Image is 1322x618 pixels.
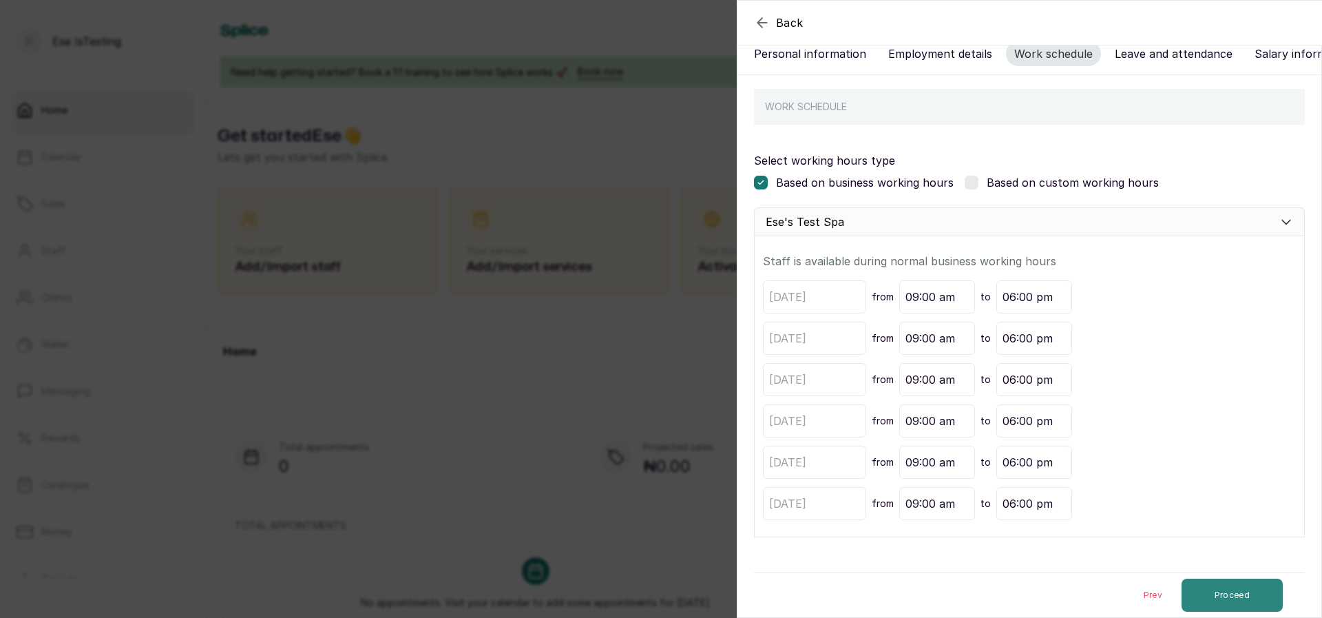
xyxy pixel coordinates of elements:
div: [DATE] [763,322,866,355]
span: from [872,455,894,469]
div: [DATE] [763,487,866,520]
button: Personal information [746,41,874,66]
span: to [980,497,991,511]
div: 09:00 am [899,487,975,520]
span: from [872,331,894,345]
p: Ese's Test Spa [766,214,844,230]
button: Leave and attendance [1106,41,1241,66]
span: to [980,414,991,428]
p: WORK SCHEDULE [765,100,1294,114]
button: Back [754,14,804,31]
div: [DATE] [763,280,866,313]
div: [DATE] [763,404,866,437]
button: Prev [1133,579,1173,612]
span: to [980,455,991,469]
span: from [872,373,894,387]
div: 06:00 pm [996,487,1072,520]
div: [DATE] [763,446,866,479]
p: Staff is available during normal business working hours [763,253,1296,269]
p: Select working hours type [754,152,1305,169]
span: to [980,373,991,387]
div: 06:00 pm [996,446,1072,479]
button: Employment details [880,41,1000,66]
span: from [872,497,894,511]
button: Work schedule [1006,41,1101,66]
div: 09:00 am [899,322,975,355]
div: 09:00 am [899,280,975,313]
div: 06:00 pm [996,363,1072,396]
div: 09:00 am [899,363,975,396]
div: 06:00 pm [996,404,1072,437]
span: from [872,290,894,304]
span: to [980,331,991,345]
span: Back [776,14,804,31]
div: 06:00 pm [996,322,1072,355]
div: 09:00 am [899,404,975,437]
p: Based on business working hours [776,174,954,191]
div: 09:00 am [899,446,975,479]
div: [DATE] [763,363,866,396]
span: to [980,290,991,304]
p: Based on custom working hours [987,174,1159,191]
span: from [872,414,894,428]
button: Proceed [1182,579,1283,612]
div: 06:00 pm [996,280,1072,313]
